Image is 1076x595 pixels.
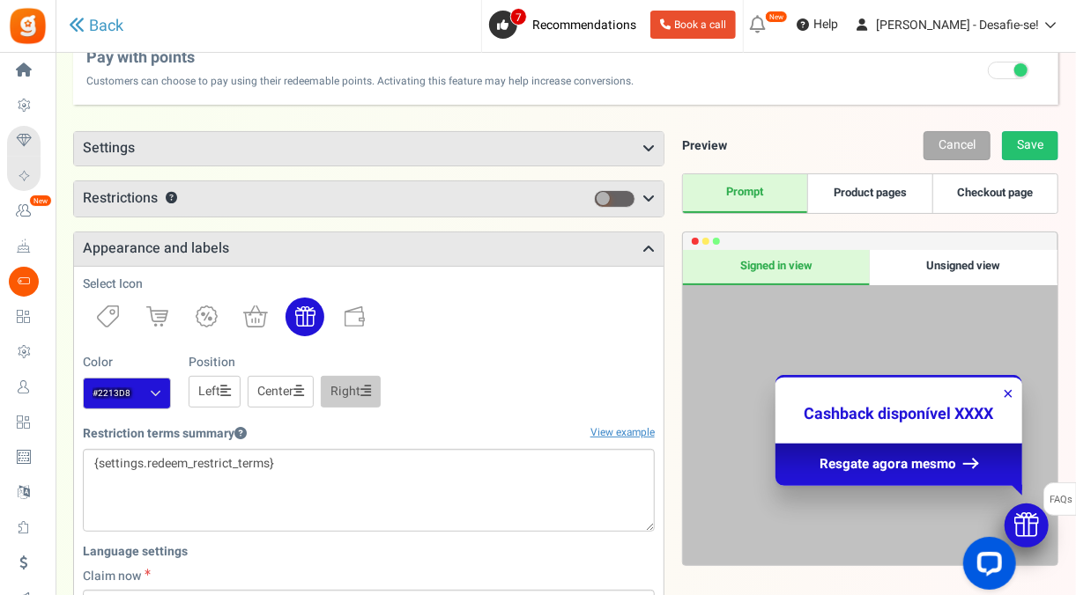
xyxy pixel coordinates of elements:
div: Unsigned view [870,250,1057,285]
div: Signed in view [683,250,871,285]
span: 7 [510,8,527,26]
a: Prompt [683,174,808,213]
a: New [7,196,48,226]
img: Gratisfaction [8,6,48,46]
div: × [1003,382,1013,406]
a: Book a call [650,11,736,39]
a: Cancel [924,131,991,160]
a: View example [590,425,655,440]
h5: Preview [682,139,727,152]
a: Save [1002,131,1058,160]
button: ? [166,193,177,204]
label: Color [83,354,113,371]
h5: Restriction terms summary [83,427,247,440]
a: 7 Recommendations [489,11,643,39]
img: shoppingBag.svg [243,305,268,327]
h3: Appearance and labels [74,232,664,266]
em: New [765,11,788,23]
span: Recommendations [532,16,636,34]
label: Position [189,354,235,371]
em: New [29,195,52,207]
span: Help [809,16,838,33]
a: Checkout page [932,174,1057,213]
img: wallet.svg [345,306,365,327]
img: badge.svg [196,305,218,327]
a: Back [69,17,123,35]
div: Preview only [683,250,1057,565]
span: Claim now [83,567,141,585]
img: gift.svg [295,306,315,327]
span: [PERSON_NAME] - Desafie-se! [876,16,1039,34]
div: Resgate agora mesmo [775,443,1022,485]
span: Restrictions [83,187,158,209]
a: Help [790,11,845,39]
h3: Settings [74,132,664,165]
a: Right [321,376,381,408]
span: Resgate agora mesmo [820,454,956,474]
img: cart.svg [146,306,168,327]
span: Customers can choose to pay using their redeemable points. Activating this feature may help incre... [86,67,634,87]
label: Select Icon [83,275,143,293]
img: priceTag.svg [97,305,119,327]
span: Cashback disponível XXXX [804,402,993,426]
span: FAQs [1049,483,1072,517]
a: Left [189,376,241,408]
h5: Language settings [83,545,655,558]
a: Product pages [807,174,932,213]
textarea: {settings.redeem_restrict_terms} [83,449,655,532]
img: gift.svg [1014,512,1039,537]
span: Pay with points [86,46,634,67]
a: Center [248,376,314,408]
